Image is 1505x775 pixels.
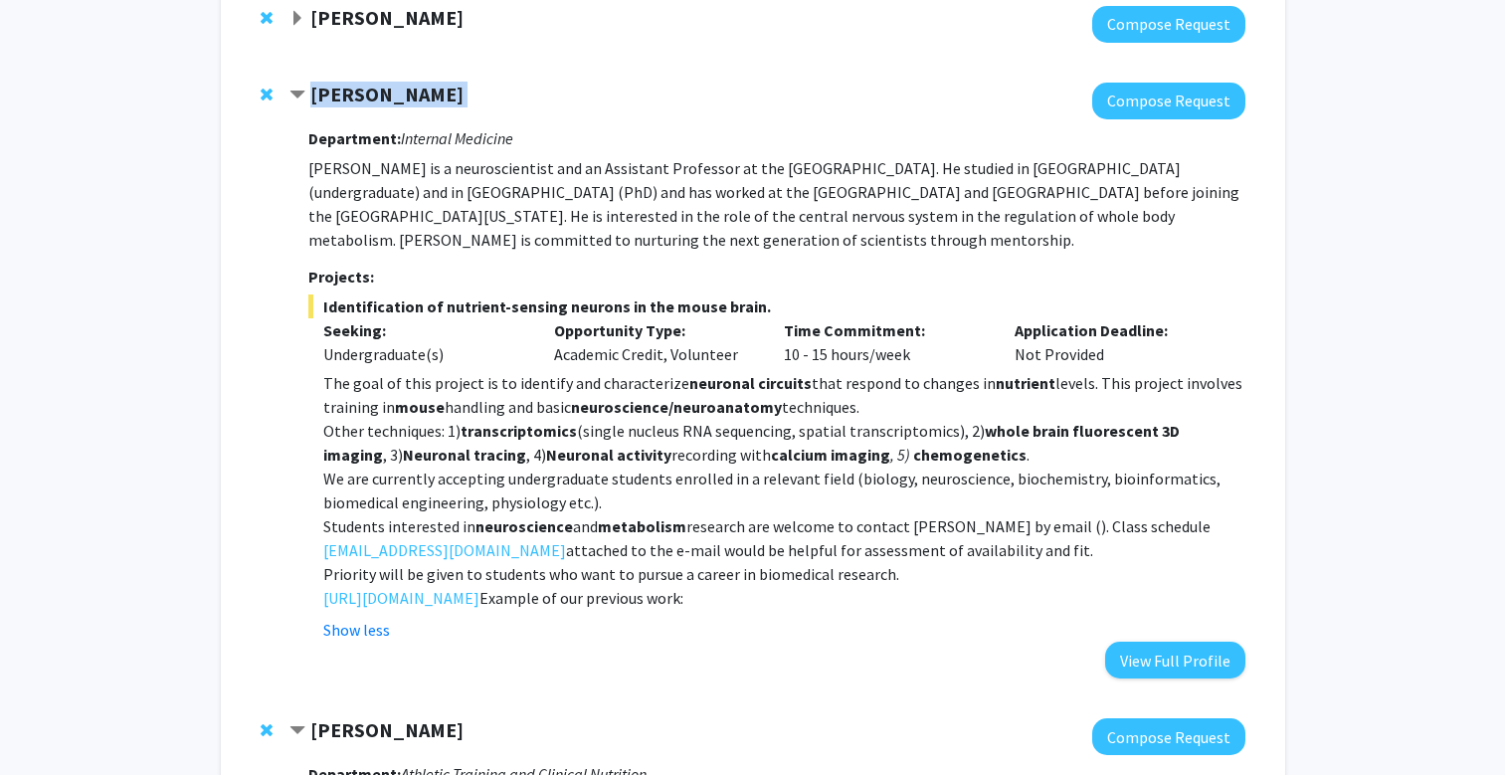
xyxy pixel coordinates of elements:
[1000,318,1230,366] div: Not Provided
[771,445,890,465] strong: calcium imaging
[308,128,401,148] strong: Department:
[996,373,1055,393] strong: nutrient
[323,467,1244,514] p: We are currently accepting undergraduate students enrolled in a relevant field (biology, neurosci...
[598,516,686,536] strong: metabolism
[571,397,782,417] strong: neuroscience/neuroanatomy
[323,586,1244,610] p: Example of our previous work:
[261,87,273,102] span: Remove Ioannis Papazoglou from bookmarks
[323,562,1244,586] p: Priority will be given to students who want to pursue a career in biomedical research.
[310,717,464,742] strong: [PERSON_NAME]
[475,516,573,536] strong: neuroscience
[554,318,755,342] p: Opportunity Type:
[539,318,770,366] div: Academic Credit, Volunteer
[310,5,464,30] strong: [PERSON_NAME]
[323,586,479,610] a: [URL][DOMAIN_NAME]
[289,11,305,27] span: Expand Thomas Kampourakis Bookmark
[310,82,464,106] strong: [PERSON_NAME]
[308,267,374,287] strong: Projects:
[323,419,1244,467] p: Other techniques: 1) (single nucleus RNA sequencing, spatial transcriptomics), 2) , 3) , 4) recor...
[403,445,526,465] strong: Neuronal tracing
[323,514,1244,562] p: Students interested in and research are welcome to contact [PERSON_NAME] by email ( ). Class sche...
[689,373,812,393] strong: neuronal circuits
[395,397,445,417] strong: mouse
[323,342,524,366] div: Undergraduate(s)
[1092,718,1245,755] button: Compose Request to Corey Hawes
[289,723,305,739] span: Contract Corey Hawes Bookmark
[769,318,1000,366] div: 10 - 15 hours/week
[308,156,1244,252] p: [PERSON_NAME] is a neuroscientist and an Assistant Professor at the [GEOGRAPHIC_DATA]. He studied...
[890,445,910,465] em: , 5)
[784,318,985,342] p: Time Commitment:
[323,318,524,342] p: Seeking:
[1105,642,1245,678] button: View Full Profile
[261,722,273,738] span: Remove Corey Hawes from bookmarks
[15,685,85,760] iframe: Chat
[323,538,566,562] a: [EMAIL_ADDRESS][DOMAIN_NAME]
[308,294,1244,318] span: Identification of nutrient-sensing neurons in the mouse brain.
[910,445,1027,465] strong: chemogenetics
[261,10,273,26] span: Remove Thomas Kampourakis from bookmarks
[461,421,577,441] strong: transcriptomics
[323,618,390,642] button: Show less
[546,445,671,465] strong: Neuronal activity
[289,88,305,103] span: Contract Ioannis Papazoglou Bookmark
[323,371,1244,419] p: The goal of this project is to identify and characterize that respond to changes in levels. This ...
[401,128,513,148] i: Internal Medicine
[1092,6,1245,43] button: Compose Request to Thomas Kampourakis
[1015,318,1216,342] p: Application Deadline:
[1092,83,1245,119] button: Compose Request to Ioannis Papazoglou
[308,206,1175,250] span: e is interested in the role of the central nervous system in the regulation of whole body metabol...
